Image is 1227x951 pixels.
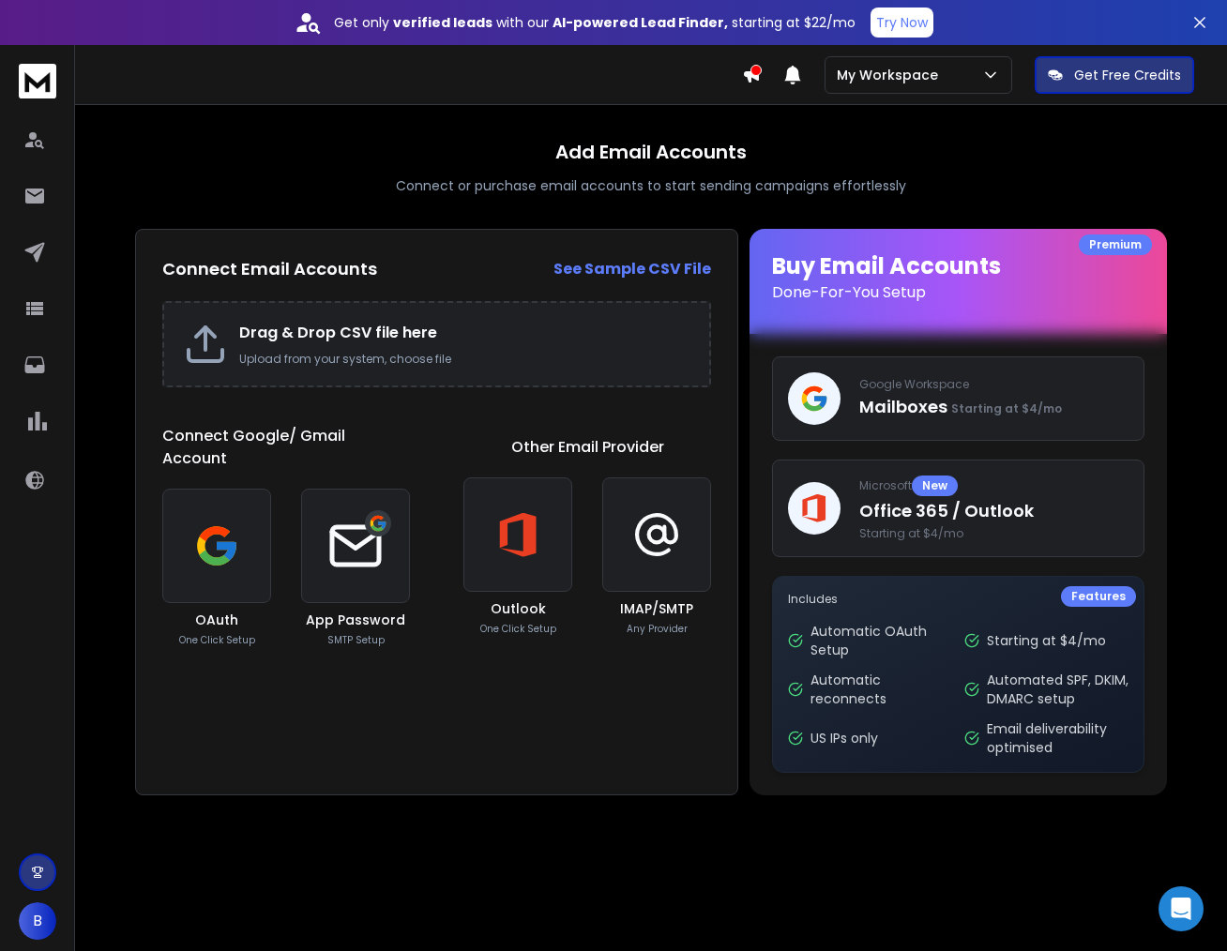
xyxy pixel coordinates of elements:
[179,633,255,647] p: One Click Setup
[810,671,953,708] p: Automatic reconnects
[837,66,946,84] p: My Workspace
[162,425,410,470] h1: Connect Google/ Gmail Account
[396,176,906,195] p: Connect or purchase email accounts to start sending campaigns effortlessly
[334,13,856,32] p: Get only with our starting at $22/mo
[239,322,690,344] h2: Drag & Drop CSV file here
[511,436,664,459] h1: Other Email Provider
[876,13,928,32] p: Try Now
[1079,234,1152,255] div: Premium
[912,475,958,496] div: New
[951,400,1062,416] span: Starting at $4/mo
[987,671,1129,708] p: Automated SPF, DKIM, DMARC setup
[480,622,556,636] p: One Click Setup
[859,475,1129,496] p: Microsoft
[859,498,1129,524] p: Office 365 / Outlook
[393,13,492,32] strong: verified leads
[859,394,1129,420] p: Mailboxes
[788,592,1129,607] p: Includes
[19,902,56,940] button: B
[19,64,56,98] img: logo
[553,13,728,32] strong: AI-powered Lead Finder,
[553,258,711,280] a: See Sample CSV File
[162,256,377,282] h2: Connect Email Accounts
[627,622,688,636] p: Any Provider
[1074,66,1181,84] p: Get Free Credits
[772,281,1144,304] p: Done-For-You Setup
[859,377,1129,392] p: Google Workspace
[810,622,953,659] p: Automatic OAuth Setup
[491,599,546,618] h3: Outlook
[620,599,693,618] h3: IMAP/SMTP
[810,729,878,747] p: US IPs only
[772,251,1144,304] h1: Buy Email Accounts
[327,633,385,647] p: SMTP Setup
[555,139,747,165] h1: Add Email Accounts
[195,611,238,629] h3: OAuth
[859,526,1129,541] span: Starting at $4/mo
[871,8,933,38] button: Try Now
[987,631,1106,650] p: Starting at $4/mo
[987,719,1129,757] p: Email deliverability optimised
[1061,586,1136,607] div: Features
[1159,886,1204,931] div: Open Intercom Messenger
[239,352,690,367] p: Upload from your system, choose file
[1035,56,1194,94] button: Get Free Credits
[306,611,405,629] h3: App Password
